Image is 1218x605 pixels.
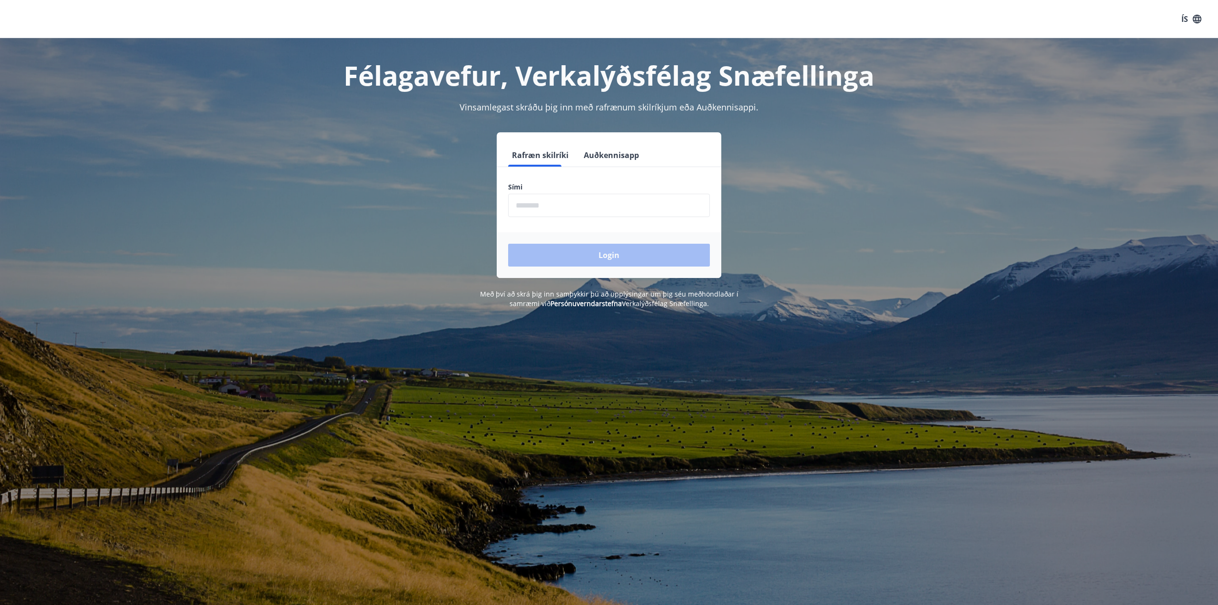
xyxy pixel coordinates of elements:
h1: Félagavefur, Verkalýðsfélag Snæfellinga [278,57,940,93]
a: Persónuverndarstefna [550,299,622,308]
button: Rafræn skilríki [508,144,572,167]
button: Auðkennisapp [580,144,643,167]
span: Með því að skrá þig inn samþykkir þú að upplýsingar um þig séu meðhöndlaðar í samræmi við Verkalý... [480,289,738,308]
span: Vinsamlegast skráðu þig inn með rafrænum skilríkjum eða Auðkennisappi. [460,101,758,113]
button: ÍS [1176,10,1207,28]
label: Sími [508,182,710,192]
